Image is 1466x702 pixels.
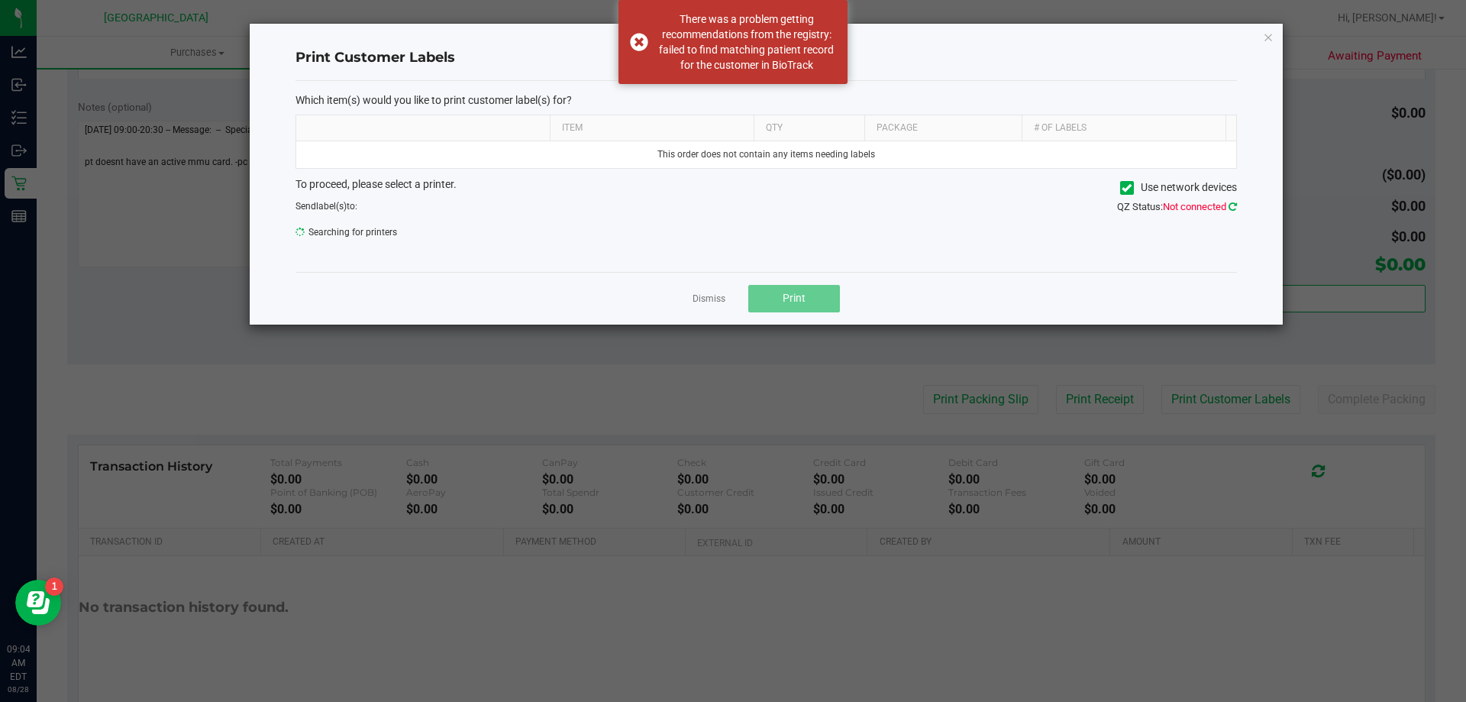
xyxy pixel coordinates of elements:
[754,115,864,141] th: Qty
[783,292,806,304] span: Print
[657,11,836,73] div: There was a problem getting recommendations from the registry: failed to find matching patient re...
[1163,201,1226,212] span: Not connected
[284,176,1248,199] div: To proceed, please select a printer.
[693,293,725,306] a: Dismiss
[1022,115,1225,141] th: # of labels
[45,577,63,596] iframe: Resource center unread badge
[1120,180,1237,196] label: Use network devices
[1117,201,1237,212] span: QZ Status:
[295,48,1237,68] h4: Print Customer Labels
[316,201,347,212] span: label(s)
[748,285,840,312] button: Print
[295,201,357,212] span: Send to:
[295,221,754,244] span: Searching for printers
[295,93,1237,107] p: Which item(s) would you like to print customer label(s) for?
[15,580,61,626] iframe: Resource center
[864,115,1022,141] th: Package
[296,141,1236,168] td: This order does not contain any items needing labels
[550,115,754,141] th: Item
